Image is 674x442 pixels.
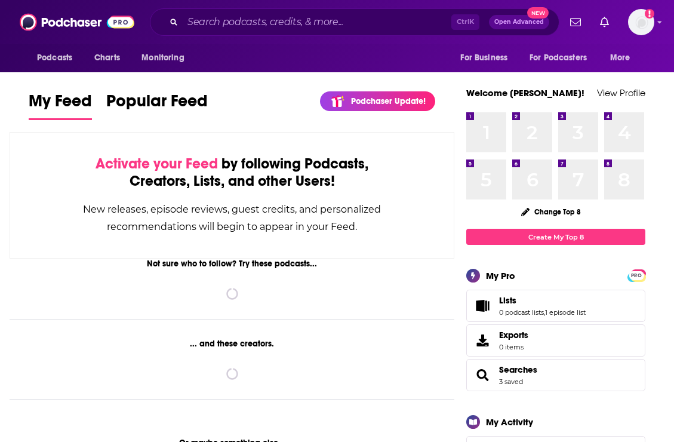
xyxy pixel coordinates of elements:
span: , [544,308,545,317]
a: Show notifications dropdown [565,12,586,32]
span: For Podcasters [530,50,587,66]
span: Podcasts [37,50,72,66]
a: Create My Top 8 [466,229,645,245]
button: Open AdvancedNew [489,15,549,29]
div: Search podcasts, credits, & more... [150,8,559,36]
a: My Feed [29,91,92,120]
a: Searches [499,364,537,375]
button: open menu [452,47,522,69]
span: More [610,50,630,66]
span: Popular Feed [106,91,208,118]
span: Lists [499,295,516,306]
span: Charts [94,50,120,66]
button: open menu [522,47,604,69]
a: 1 episode list [545,308,586,317]
span: Lists [466,290,645,322]
span: 0 items [499,343,528,351]
button: open menu [29,47,88,69]
span: Open Advanced [494,19,544,25]
span: Searches [466,359,645,391]
span: Monitoring [141,50,184,66]
a: Welcome [PERSON_NAME]! [466,87,584,99]
a: Searches [470,367,494,383]
span: Ctrl K [451,14,479,30]
span: Exports [499,330,528,340]
button: open menu [602,47,645,69]
a: Popular Feed [106,91,208,120]
div: Not sure who to follow? Try these podcasts... [10,259,454,269]
a: 3 saved [499,377,523,386]
span: For Business [460,50,507,66]
div: ... and these creators. [10,339,454,349]
img: Podchaser - Follow, Share and Rate Podcasts [20,11,134,33]
span: Activate your Feed [96,155,218,173]
a: View Profile [597,87,645,99]
span: Logged in as WE_Broadcast [628,9,654,35]
button: Change Top 8 [514,204,588,219]
svg: Add a profile image [645,9,654,19]
a: Lists [499,295,586,306]
a: Show notifications dropdown [595,12,614,32]
a: Lists [470,297,494,314]
a: Exports [466,324,645,357]
div: My Activity [486,416,533,428]
span: PRO [629,271,644,280]
div: by following Podcasts, Creators, Lists, and other Users! [70,155,394,190]
p: Podchaser Update! [351,96,426,106]
input: Search podcasts, credits, & more... [183,13,451,32]
a: PRO [629,271,644,280]
button: Show profile menu [628,9,654,35]
div: My Pro [486,270,515,281]
a: Charts [87,47,127,69]
button: open menu [133,47,199,69]
div: New releases, episode reviews, guest credits, and personalized recommendations will begin to appe... [70,201,394,235]
span: New [527,7,549,19]
span: Exports [470,332,494,349]
img: User Profile [628,9,654,35]
span: My Feed [29,91,92,118]
a: 0 podcast lists [499,308,544,317]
